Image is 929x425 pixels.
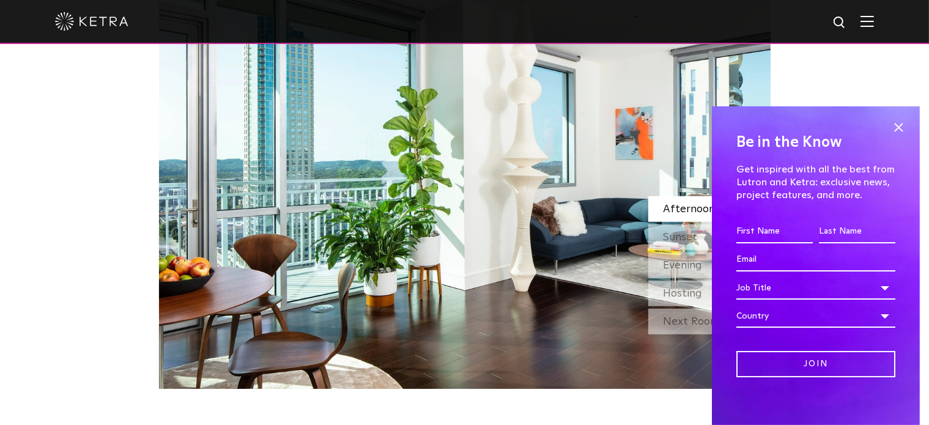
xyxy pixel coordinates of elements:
[736,248,895,272] input: Email
[861,15,874,27] img: Hamburger%20Nav.svg
[55,12,128,31] img: ketra-logo-2019-white
[664,260,703,271] span: Evening
[736,351,895,377] input: Join
[664,232,698,243] span: Sunset
[832,15,848,31] img: search icon
[819,220,895,243] input: Last Name
[664,288,703,299] span: Hosting
[736,276,895,300] div: Job Title
[664,204,716,215] span: Afternoon
[736,163,895,201] p: Get inspired with all the best from Lutron and Ketra: exclusive news, project features, and more.
[648,309,771,334] div: Next Room
[736,220,813,243] input: First Name
[736,131,895,154] h4: Be in the Know
[736,305,895,328] div: Country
